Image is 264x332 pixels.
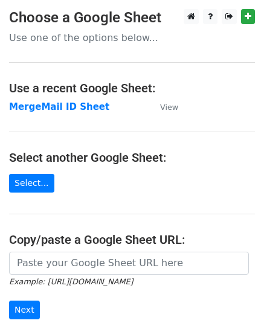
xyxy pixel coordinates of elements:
a: Select... [9,174,54,193]
iframe: Chat Widget [204,274,264,332]
input: Next [9,301,40,319]
h4: Use a recent Google Sheet: [9,81,255,95]
a: MergeMail ID Sheet [9,101,109,112]
small: View [160,103,178,112]
p: Use one of the options below... [9,31,255,44]
input: Paste your Google Sheet URL here [9,252,249,275]
h4: Select another Google Sheet: [9,150,255,165]
a: View [148,101,178,112]
h4: Copy/paste a Google Sheet URL: [9,232,255,247]
small: Example: [URL][DOMAIN_NAME] [9,277,133,286]
h3: Choose a Google Sheet [9,9,255,27]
